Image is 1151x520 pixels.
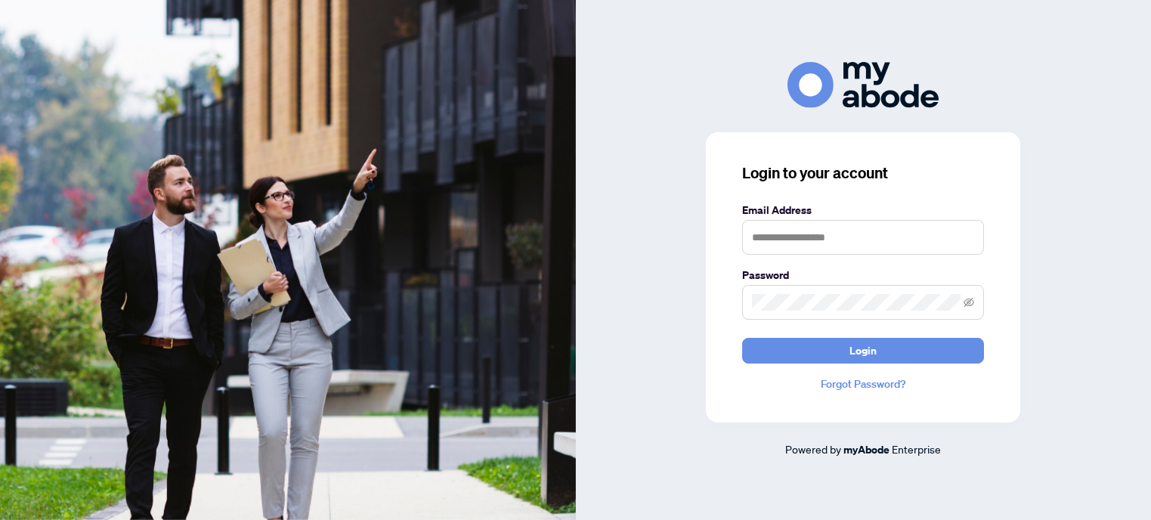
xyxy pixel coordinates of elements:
span: Enterprise [892,442,941,456]
span: Login [849,339,877,363]
img: ma-logo [787,62,939,108]
span: eye-invisible [964,297,974,308]
span: Powered by [785,442,841,456]
button: Login [742,338,984,364]
h3: Login to your account [742,162,984,184]
label: Password [742,267,984,283]
a: myAbode [843,441,890,458]
a: Forgot Password? [742,376,984,392]
label: Email Address [742,202,984,218]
